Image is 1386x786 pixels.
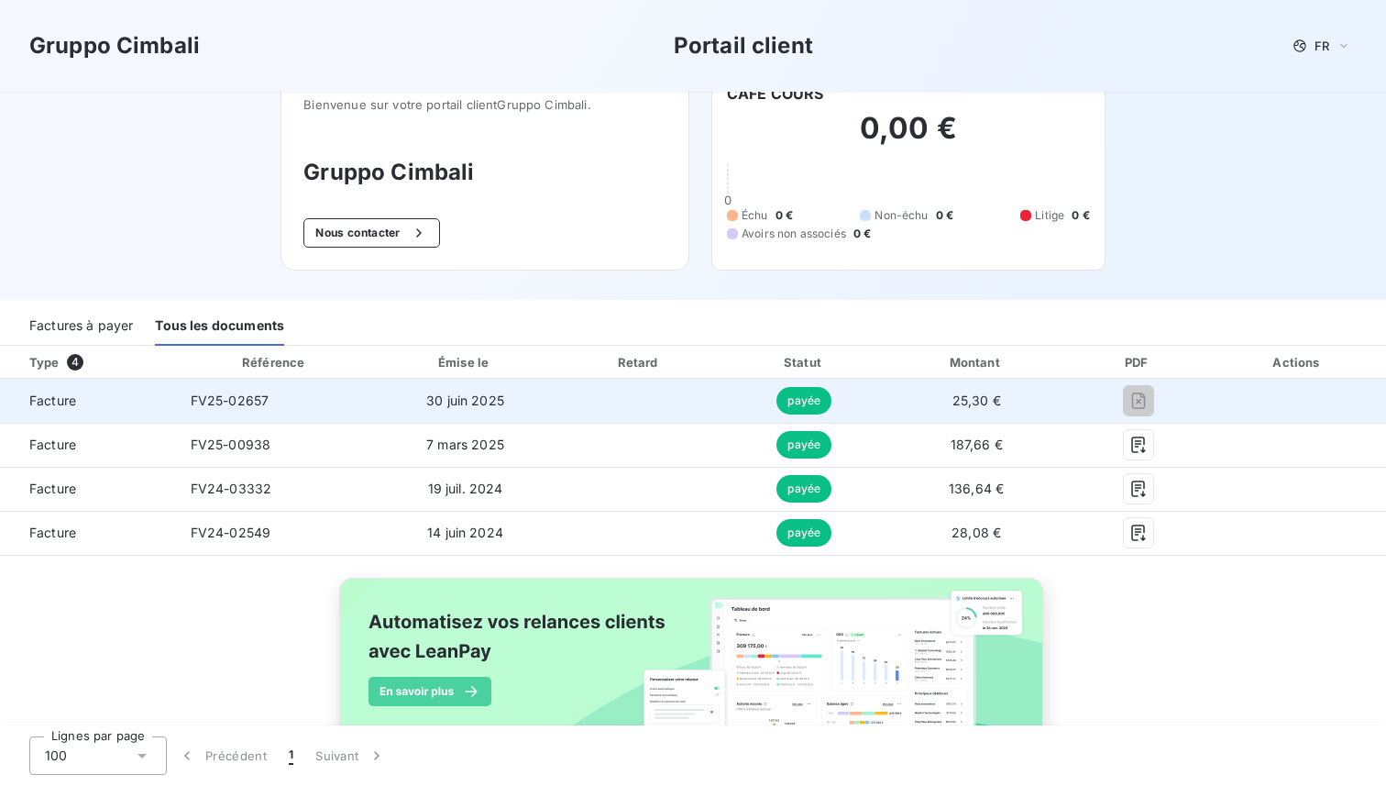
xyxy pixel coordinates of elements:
[426,437,504,452] span: 7 mars 2025
[742,207,768,224] span: Échu
[949,481,1004,496] span: 136,64 €
[155,307,284,346] div: Tous les documents
[776,387,831,415] span: payée
[303,156,666,189] h3: Gruppo Cimbali
[191,525,271,540] span: FV24-02549
[853,226,871,242] span: 0 €
[67,354,83,371] span: 4
[936,207,953,224] span: 0 €
[29,29,200,62] h3: Gruppo Cimbali
[560,353,720,371] div: Retard
[1035,207,1064,224] span: Litige
[1314,39,1329,53] span: FR
[45,747,67,765] span: 100
[724,193,731,207] span: 0
[727,110,1090,165] h2: 0,00 €
[727,83,824,105] h6: CAFE COURS
[427,525,503,540] span: 14 juin 2024
[278,736,304,775] button: 1
[426,393,504,408] span: 30 juin 2025
[379,353,553,371] div: Émise le
[776,431,831,459] span: payée
[952,393,1001,408] span: 25,30 €
[289,747,293,765] span: 1
[18,353,172,371] div: Type
[428,481,503,496] span: 19 juil. 2024
[15,392,161,410] span: Facture
[1072,207,1089,224] span: 0 €
[191,437,271,452] span: FV25-00938
[951,525,1001,540] span: 28,08 €
[15,436,161,454] span: Facture
[242,355,304,370] div: Référence
[191,393,269,408] span: FV25-02657
[304,736,397,775] button: Suivant
[727,353,883,371] div: Statut
[167,736,278,775] button: Précédent
[775,207,793,224] span: 0 €
[776,475,831,503] span: payée
[15,480,161,498] span: Facture
[889,353,1063,371] div: Montant
[1214,353,1382,371] div: Actions
[303,97,666,112] span: Bienvenue sur votre portail client Gruppo Cimbali .
[15,524,161,542] span: Facture
[29,307,133,346] div: Factures à payer
[874,207,928,224] span: Non-échu
[1071,353,1206,371] div: PDF
[742,226,846,242] span: Avoirs non associés
[674,29,813,62] h3: Portail client
[951,437,1003,452] span: 187,66 €
[303,218,439,248] button: Nous contacter
[776,519,831,547] span: payée
[191,481,272,496] span: FV24-03332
